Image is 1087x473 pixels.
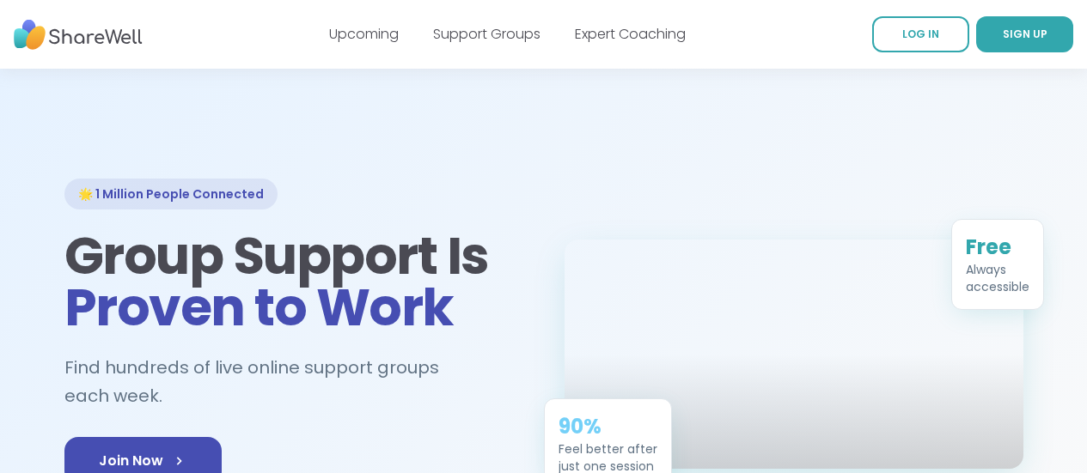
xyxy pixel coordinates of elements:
[329,24,399,44] a: Upcoming
[966,233,1029,261] div: Free
[559,413,657,440] div: 90%
[14,11,143,58] img: ShareWell Nav Logo
[1003,27,1047,41] span: SIGN UP
[575,24,686,44] a: Expert Coaching
[64,271,454,343] span: Proven to Work
[976,16,1073,52] a: SIGN UP
[64,230,523,333] h1: Group Support Is
[966,261,1029,295] div: Always accessible
[872,16,969,52] a: LOG IN
[64,354,523,409] h2: Find hundreds of live online support groups each week.
[64,179,278,209] div: 🌟 1 Million People Connected
[902,27,939,41] span: LOG IN
[433,24,540,44] a: Support Groups
[99,451,187,471] span: Join Now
